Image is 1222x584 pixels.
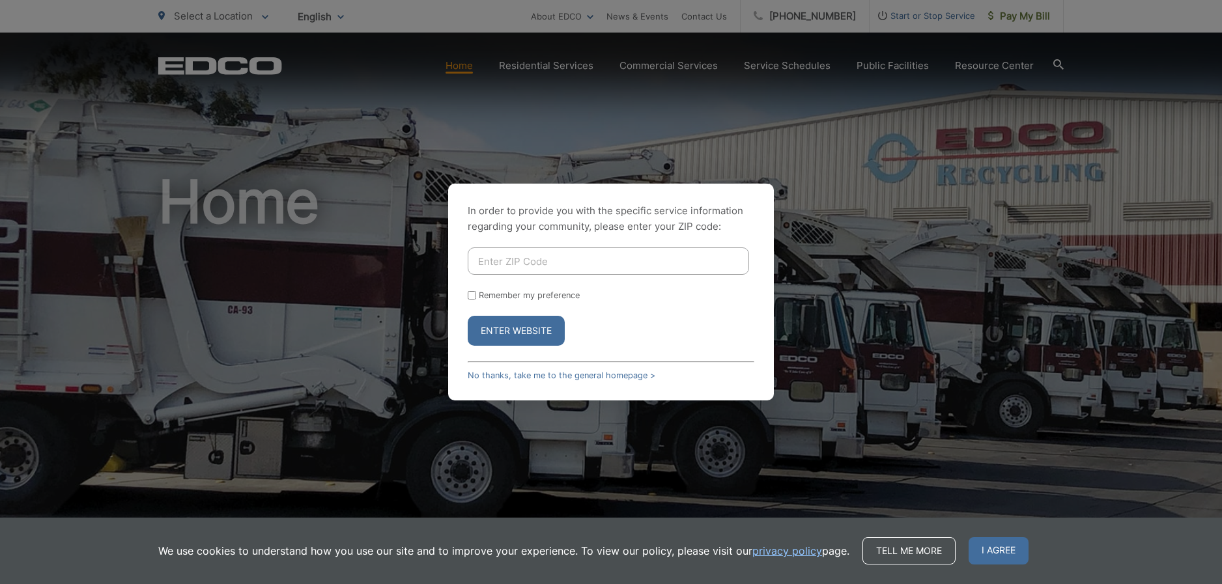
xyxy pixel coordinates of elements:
input: Enter ZIP Code [468,247,749,275]
p: In order to provide you with the specific service information regarding your community, please en... [468,203,754,234]
a: Tell me more [862,537,956,564]
label: Remember my preference [479,290,580,300]
a: No thanks, take me to the general homepage > [468,370,655,380]
p: We use cookies to understand how you use our site and to improve your experience. To view our pol... [158,543,849,559]
button: Enter Website [468,316,565,346]
span: I agree [969,537,1029,564]
a: privacy policy [752,543,822,559]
